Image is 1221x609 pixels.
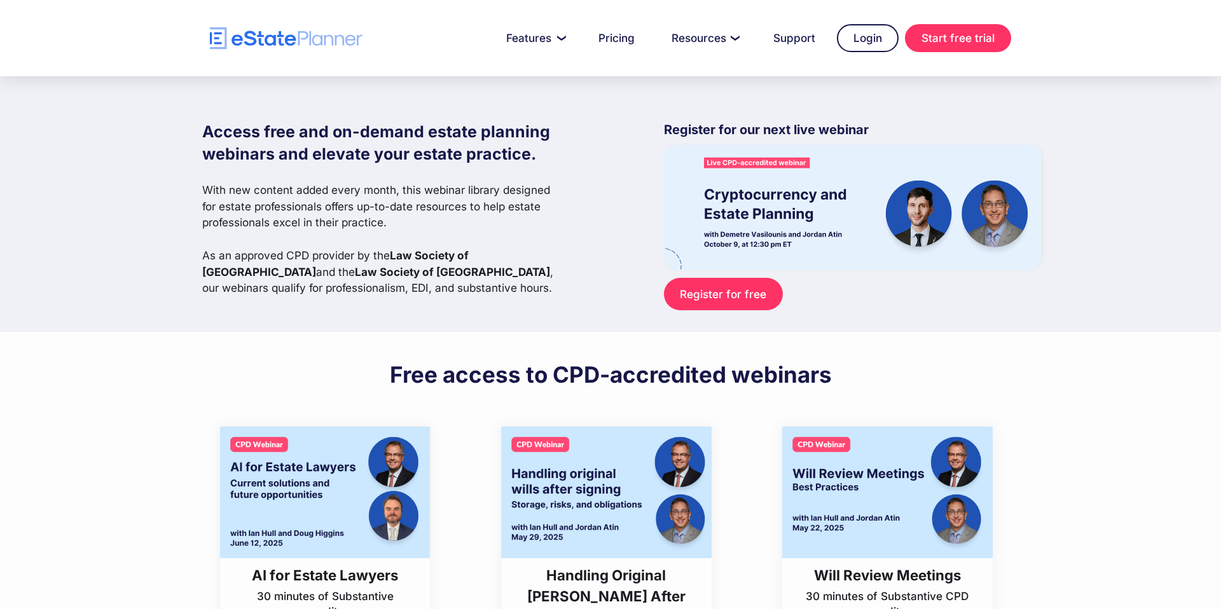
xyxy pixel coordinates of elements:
a: Pricing [583,25,650,51]
h3: Will Review Meetings [800,565,976,585]
strong: Law Society of [GEOGRAPHIC_DATA] [355,265,550,278]
h2: Free access to CPD-accredited webinars [390,360,832,388]
a: Register for free [664,278,783,310]
img: eState Academy webinar [664,145,1042,269]
p: With new content added every month, this webinar library designed for estate professionals offers... [202,182,563,296]
a: Start free trial [905,24,1011,52]
a: Login [837,24,899,52]
h3: AI for Estate Lawyers [237,565,413,585]
strong: Law Society of [GEOGRAPHIC_DATA] [202,249,469,278]
a: Support [758,25,831,51]
a: home [210,27,362,50]
a: Resources [656,25,752,51]
h1: Access free and on-demand estate planning webinars and elevate your estate practice. [202,121,563,165]
a: Features [491,25,577,51]
p: Register for our next live webinar [664,121,1042,145]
